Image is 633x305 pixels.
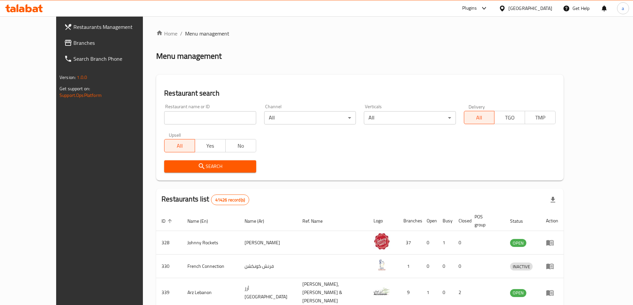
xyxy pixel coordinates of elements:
span: TGO [497,113,522,122]
a: Home [156,30,177,38]
div: All [364,111,456,124]
span: All [467,113,492,122]
nav: breadcrumb [156,30,564,38]
label: Delivery [469,104,485,109]
span: TMP [528,113,553,122]
span: Menu management [185,30,229,38]
span: Search Branch Phone [73,55,157,63]
span: Restaurants Management [73,23,157,31]
div: Plugins [462,4,477,12]
img: French Connection [373,257,390,273]
td: [PERSON_NAME] [239,231,297,255]
td: 1 [437,231,453,255]
li: / [180,30,182,38]
span: Search [169,162,251,171]
th: Logo [368,211,398,231]
button: TMP [525,111,556,124]
span: Get support on: [59,84,90,93]
a: Search Branch Phone [59,51,162,67]
h2: Restaurants list [161,194,249,205]
img: Johnny Rockets [373,233,390,250]
td: 330 [156,255,182,278]
a: Branches [59,35,162,51]
span: Status [510,217,532,225]
span: All [167,141,192,151]
img: Arz Lebanon [373,283,390,300]
div: Menu [546,262,558,270]
td: 0 [453,231,469,255]
div: Menu [546,289,558,297]
td: 0 [437,255,453,278]
div: Menu [546,239,558,247]
span: Name (Ar) [245,217,273,225]
span: Ref. Name [302,217,331,225]
span: ID [161,217,174,225]
button: Yes [195,139,226,152]
td: 1 [398,255,421,278]
button: No [225,139,256,152]
th: Open [421,211,437,231]
td: 37 [398,231,421,255]
th: Action [541,211,564,231]
div: All [264,111,356,124]
span: INACTIVE [510,263,533,270]
button: All [464,111,495,124]
h2: Menu management [156,51,222,61]
th: Busy [437,211,453,231]
button: All [164,139,195,152]
a: Support.OpsPlatform [59,91,102,100]
span: No [228,141,254,151]
th: Closed [453,211,469,231]
button: TGO [494,111,525,124]
span: Version: [59,73,76,82]
td: 0 [421,255,437,278]
span: a [622,5,624,12]
label: Upsell [169,132,181,137]
div: Total records count [211,194,249,205]
span: Branches [73,39,157,47]
span: 1.0.0 [77,73,87,82]
span: 41426 record(s) [211,197,249,203]
td: فرنش كونكشن [239,255,297,278]
div: [GEOGRAPHIC_DATA] [508,5,552,12]
span: Yes [198,141,223,151]
a: Restaurants Management [59,19,162,35]
input: Search for restaurant name or ID.. [164,111,256,124]
span: OPEN [510,239,526,247]
td: Johnny Rockets [182,231,239,255]
span: Name (En) [187,217,217,225]
h2: Restaurant search [164,88,556,98]
td: 0 [453,255,469,278]
span: OPEN [510,289,526,297]
td: 0 [421,231,437,255]
div: Export file [545,192,561,208]
button: Search [164,160,256,173]
th: Branches [398,211,421,231]
td: French Connection [182,255,239,278]
span: POS group [475,213,497,229]
td: 328 [156,231,182,255]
